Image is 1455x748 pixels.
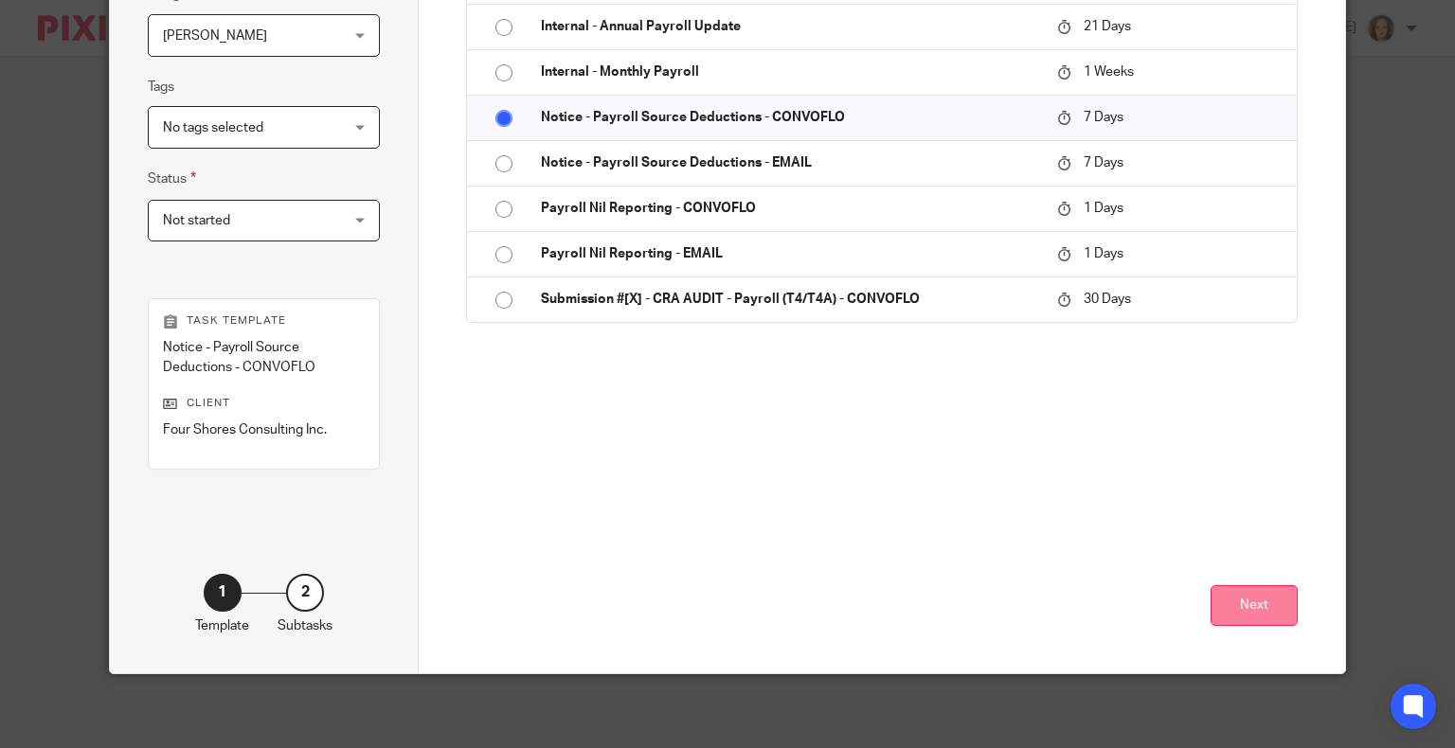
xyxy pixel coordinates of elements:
[204,574,242,612] div: 1
[1211,585,1298,626] button: Next
[1084,156,1123,169] span: 7 Days
[163,313,365,329] p: Task template
[541,199,1038,218] p: Payroll Nil Reporting - CONVOFLO
[1084,202,1123,215] span: 1 Days
[148,168,196,189] label: Status
[541,244,1038,263] p: Payroll Nil Reporting - EMAIL
[278,616,332,635] p: Subtasks
[163,214,230,227] span: Not started
[163,420,365,439] p: Four Shores Consulting Inc.
[1084,65,1134,79] span: 1 Weeks
[163,338,365,377] p: Notice - Payroll Source Deductions - CONVOFLO
[163,121,263,134] span: No tags selected
[541,108,1038,127] p: Notice - Payroll Source Deductions - CONVOFLO
[148,78,174,97] label: Tags
[286,574,324,612] div: 2
[163,29,267,43] span: [PERSON_NAME]
[541,153,1038,172] p: Notice - Payroll Source Deductions - EMAIL
[195,616,249,635] p: Template
[1084,111,1123,124] span: 7 Days
[1084,20,1131,33] span: 21 Days
[163,396,365,411] p: Client
[541,290,1038,309] p: Submission #[X] - CRA AUDIT - Payroll (T4/T4A) - CONVOFLO
[1084,293,1131,306] span: 30 Days
[1084,247,1123,260] span: 1 Days
[541,17,1038,36] p: Internal - Annual Payroll Update
[541,62,1038,81] p: Internal - Monthly Payroll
